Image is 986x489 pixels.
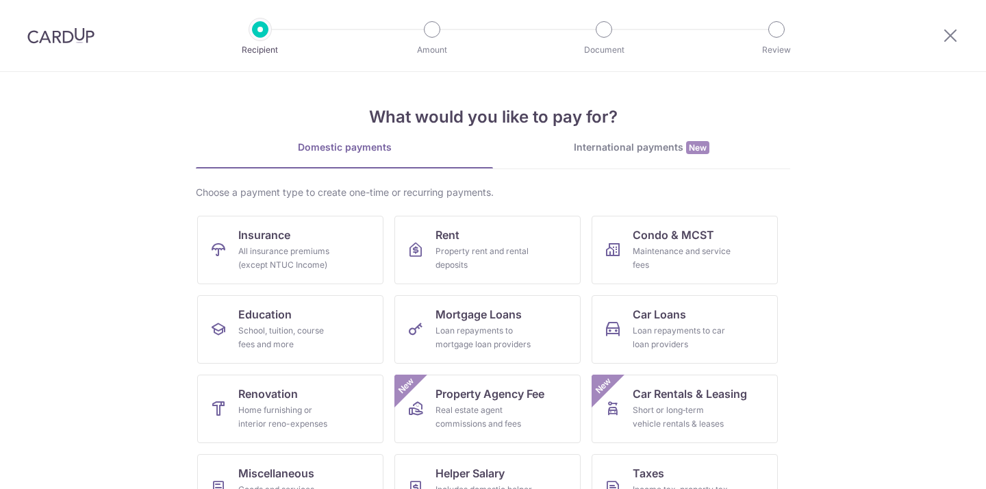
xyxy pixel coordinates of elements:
[197,375,383,443] a: RenovationHome furnishing or interior reno-expenses
[898,448,972,482] iframe: Opens a widget where you can find more information
[493,140,790,155] div: International payments
[435,465,505,481] span: Helper Salary
[592,216,778,284] a: Condo & MCSTMaintenance and service fees
[197,216,383,284] a: InsuranceAll insurance premiums (except NTUC Income)
[238,227,290,243] span: Insurance
[394,295,581,364] a: Mortgage LoansLoan repayments to mortgage loan providers
[633,324,731,351] div: Loan repayments to car loan providers
[238,403,337,431] div: Home furnishing or interior reno-expenses
[592,375,778,443] a: Car Rentals & LeasingShort or long‑term vehicle rentals & leasesNew
[435,403,534,431] div: Real estate agent commissions and fees
[381,43,483,57] p: Amount
[633,227,714,243] span: Condo & MCST
[633,465,664,481] span: Taxes
[633,403,731,431] div: Short or long‑term vehicle rentals & leases
[435,244,534,272] div: Property rent and rental deposits
[395,375,418,397] span: New
[553,43,655,57] p: Document
[196,186,790,199] div: Choose a payment type to create one-time or recurring payments.
[686,141,709,154] span: New
[592,295,778,364] a: Car LoansLoan repayments to car loan providers
[633,306,686,323] span: Car Loans
[238,306,292,323] span: Education
[592,375,615,397] span: New
[238,465,314,481] span: Miscellaneous
[633,244,731,272] div: Maintenance and service fees
[27,27,94,44] img: CardUp
[633,386,747,402] span: Car Rentals & Leasing
[238,244,337,272] div: All insurance premiums (except NTUC Income)
[726,43,827,57] p: Review
[238,324,337,351] div: School, tuition, course fees and more
[435,227,459,243] span: Rent
[196,105,790,129] h4: What would you like to pay for?
[197,295,383,364] a: EducationSchool, tuition, course fees and more
[210,43,311,57] p: Recipient
[394,216,581,284] a: RentProperty rent and rental deposits
[238,386,298,402] span: Renovation
[435,386,544,402] span: Property Agency Fee
[394,375,581,443] a: Property Agency FeeReal estate agent commissions and feesNew
[196,140,493,154] div: Domestic payments
[435,324,534,351] div: Loan repayments to mortgage loan providers
[435,306,522,323] span: Mortgage Loans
